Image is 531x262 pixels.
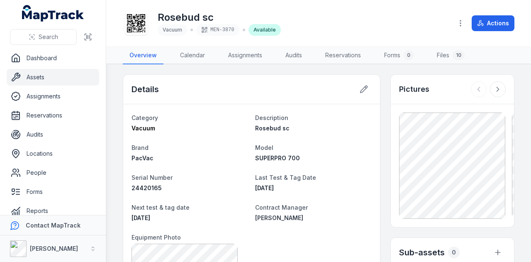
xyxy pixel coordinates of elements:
h2: Sub-assets [399,247,445,258]
span: Model [255,144,273,151]
a: Reservations [319,47,368,64]
button: Search [10,29,77,45]
time: 4/1/2025, 11:00:00 AM [255,184,274,191]
span: Category [132,114,158,121]
span: [DATE] [255,184,274,191]
button: Actions [472,15,514,31]
span: Rosebud sc [255,125,290,132]
a: Calendar [173,47,212,64]
a: Reservations [7,107,99,124]
a: Files10 [430,47,471,64]
span: PacVac [132,154,153,162]
span: Serial Number [132,174,173,181]
span: 24420165 [132,184,162,191]
a: MapTrack [22,5,84,22]
a: Audits [279,47,309,64]
time: 10/1/2025, 10:00:00 AM [132,214,150,221]
a: Locations [7,145,99,162]
span: SUPERPRO 700 [255,154,300,162]
a: People [7,164,99,181]
span: Contract Manager [255,204,308,211]
div: 0 [404,50,414,60]
span: Vacuum [163,27,182,33]
span: Equipment Photo [132,234,181,241]
a: Overview [123,47,163,64]
h1: Rosebud sc [158,11,281,24]
span: Last Test & Tag Date [255,174,316,181]
h3: Pictures [399,83,429,95]
span: [DATE] [132,214,150,221]
span: Vacuum [132,125,155,132]
a: Assets [7,69,99,86]
strong: [PERSON_NAME] [30,245,78,252]
a: Forms [7,184,99,200]
span: Description [255,114,288,121]
a: Dashboard [7,50,99,66]
div: 10 [453,50,465,60]
div: 0 [448,247,460,258]
span: Next test & tag date [132,204,190,211]
a: Assignments [7,88,99,105]
div: Available [248,24,281,36]
span: Search [39,33,58,41]
div: MEN-3870 [196,24,239,36]
span: Brand [132,144,149,151]
a: [PERSON_NAME] [255,214,372,222]
strong: Contact MapTrack [26,222,80,229]
a: Forms0 [378,47,420,64]
h2: Details [132,83,159,95]
a: Assignments [222,47,269,64]
a: Reports [7,203,99,219]
a: Audits [7,126,99,143]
